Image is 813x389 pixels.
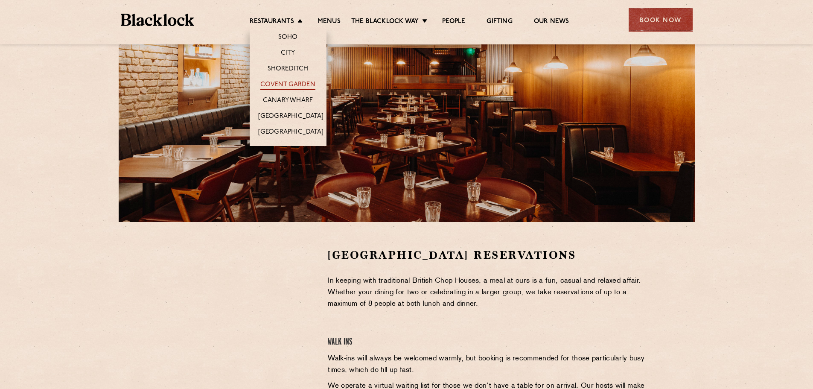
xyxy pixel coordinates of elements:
[258,128,323,137] a: [GEOGRAPHIC_DATA]
[278,33,298,43] a: Soho
[351,18,419,27] a: The Blacklock Way
[260,81,315,90] a: Covent Garden
[121,14,195,26] img: BL_Textured_Logo-footer-cropped.svg
[629,8,693,32] div: Book Now
[328,353,655,376] p: Walk-ins will always be welcomed warmly, but booking is recommended for those particularly busy t...
[487,18,512,27] a: Gifting
[328,275,655,310] p: In keeping with traditional British Chop Houses, a meal at ours is a fun, casual and relaxed affa...
[189,248,284,376] iframe: OpenTable make booking widget
[258,112,323,122] a: [GEOGRAPHIC_DATA]
[268,65,309,74] a: Shoreditch
[534,18,569,27] a: Our News
[442,18,465,27] a: People
[318,18,341,27] a: Menus
[281,49,295,58] a: City
[328,248,655,263] h2: [GEOGRAPHIC_DATA] Reservations
[250,18,294,27] a: Restaurants
[263,97,313,106] a: Canary Wharf
[328,336,655,348] h4: Walk Ins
